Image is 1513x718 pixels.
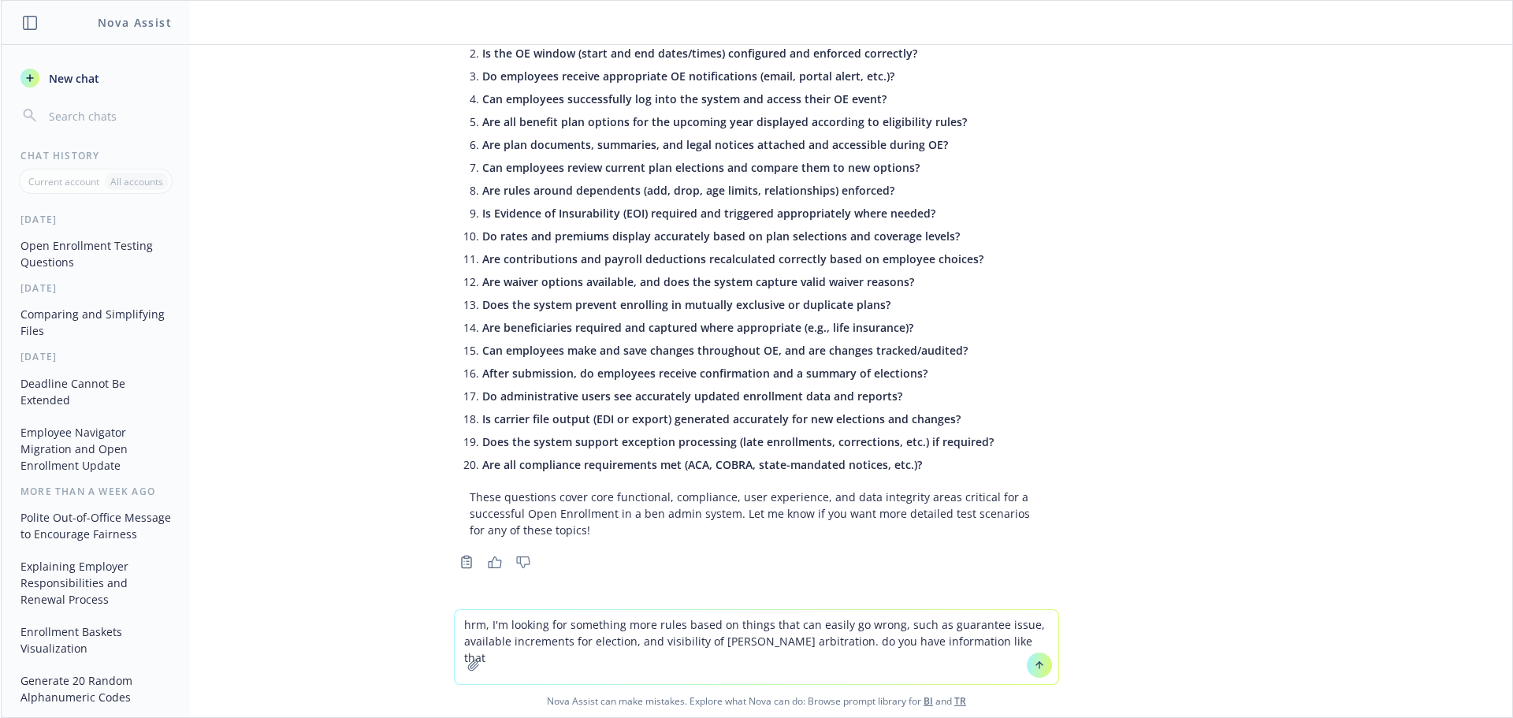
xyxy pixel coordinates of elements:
[482,206,935,221] span: Is Evidence of Insurability (EOI) required and triggered appropriately where needed?
[482,434,994,449] span: Does the system support exception processing (late enrollments, corrections, etc.) if required?
[482,91,887,106] span: Can employees successfully log into the system and access their OE event?
[2,213,190,226] div: [DATE]
[7,685,1506,717] span: Nova Assist can make mistakes. Explore what Nova can do: Browse prompt library for and
[470,489,1043,538] p: These questions cover core functional, compliance, user experience, and data integrity areas crit...
[482,389,902,404] span: Do administrative users see accurately updated enrollment data and reports?
[954,694,966,708] a: TR
[2,350,190,363] div: [DATE]
[482,343,968,358] span: Can employees make and save changes throughout OE, and are changes tracked/audited?
[482,160,920,175] span: Can employees review current plan elections and compare them to new options?
[14,553,177,612] button: Explaining Employer Responsibilities and Renewal Process
[2,485,190,498] div: More than a week ago
[14,64,177,92] button: New chat
[14,668,177,710] button: Generate 20 Random Alphanumeric Codes
[14,233,177,275] button: Open Enrollment Testing Questions
[482,137,948,152] span: Are plan documents, summaries, and legal notices attached and accessible during OE?
[482,69,894,84] span: Do employees receive appropriate OE notifications (email, portal alert, etc.)?
[482,320,913,335] span: Are beneficiaries required and captured where appropriate (e.g., life insurance)?
[459,555,474,569] svg: Copy to clipboard
[14,504,177,547] button: Polite Out-of-Office Message to Encourage Fairness
[482,411,961,426] span: Is carrier file output (EDI or export) generated accurately for new elections and changes?
[482,274,914,289] span: Are waiver options available, and does the system capture valid waiver reasons?
[482,366,928,381] span: After submission, do employees receive confirmation and a summary of elections?
[110,175,163,188] p: All accounts
[482,457,922,472] span: Are all compliance requirements met (ACA, COBRA, state-mandated notices, etc.)?
[14,301,177,344] button: Comparing and Simplifying Files
[924,694,933,708] a: BI
[14,619,177,661] button: Enrollment Baskets Visualization
[28,175,99,188] p: Current account
[482,46,917,61] span: Is the OE window (start and end dates/times) configured and enforced correctly?
[46,70,99,87] span: New chat
[2,149,190,162] div: Chat History
[482,297,890,312] span: Does the system prevent enrolling in mutually exclusive or duplicate plans?
[482,183,894,198] span: Are rules around dependents (add, drop, age limits, relationships) enforced?
[482,251,983,266] span: Are contributions and payroll deductions recalculated correctly based on employee choices?
[482,114,967,129] span: Are all benefit plan options for the upcoming year displayed according to eligibility rules?
[98,14,172,31] h1: Nova Assist
[14,419,177,478] button: Employee Navigator Migration and Open Enrollment Update
[455,610,1058,684] textarea: hrm, I'm looking for something more rules based on things that can easily go wrong, such as guara...
[14,370,177,413] button: Deadline Cannot Be Extended
[46,105,171,127] input: Search chats
[482,229,960,244] span: Do rates and premiums display accurately based on plan selections and coverage levels?
[511,551,536,573] button: Thumbs down
[2,281,190,295] div: [DATE]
